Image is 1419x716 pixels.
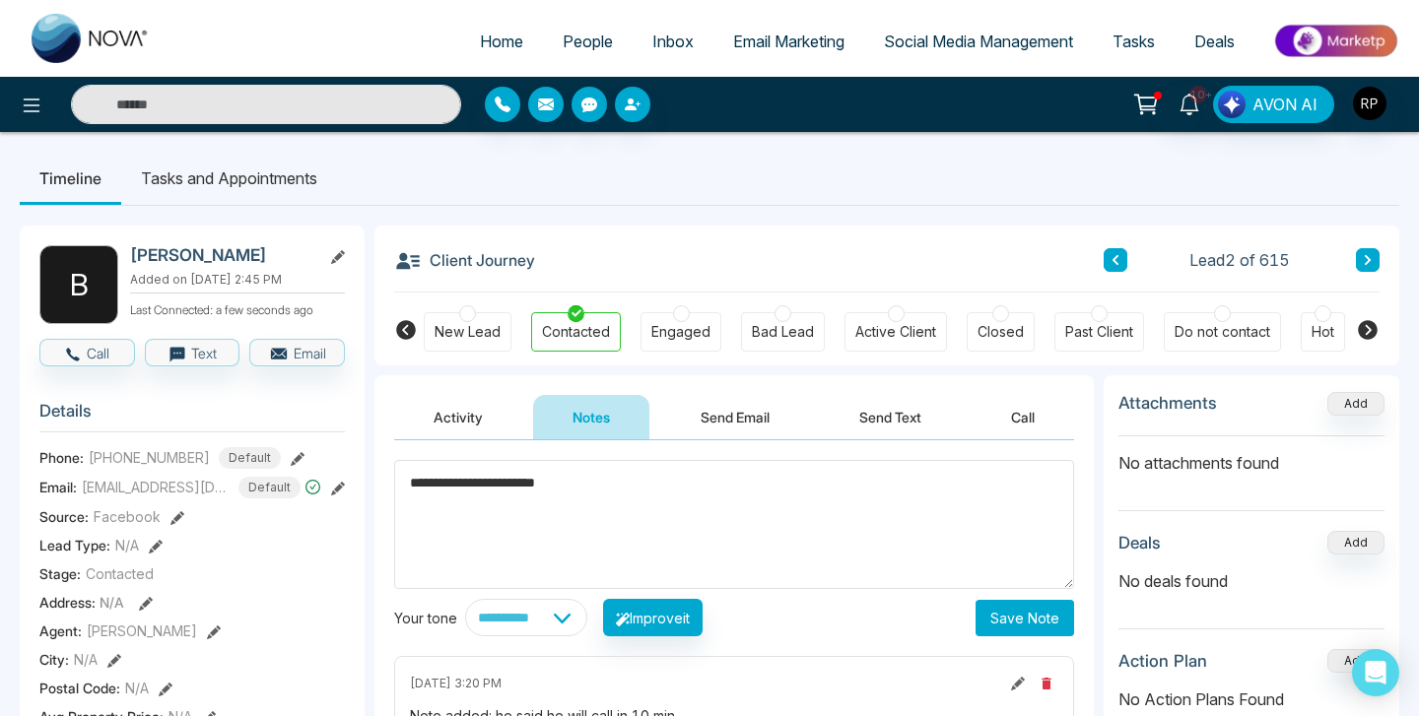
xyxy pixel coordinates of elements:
button: Add [1327,649,1385,673]
li: Tasks and Appointments [121,152,337,205]
a: Inbox [633,23,713,60]
span: Add [1327,394,1385,411]
span: N/A [115,535,139,555]
a: Deals [1175,23,1254,60]
h3: Action Plan [1118,651,1207,671]
img: User Avatar [1353,87,1386,120]
button: AVON AI [1213,86,1334,123]
p: Added on [DATE] 2:45 PM [130,271,345,289]
p: No attachments found [1118,436,1385,475]
a: 10+ [1166,86,1213,120]
div: Do not contact [1175,322,1270,342]
img: Market-place.gif [1264,19,1407,63]
div: B [39,245,118,324]
span: People [563,32,613,51]
div: Active Client [855,322,936,342]
span: Tasks [1113,32,1155,51]
div: Contacted [542,322,610,342]
span: Phone: [39,447,84,468]
button: Text [145,339,240,366]
a: Tasks [1093,23,1175,60]
p: Last Connected: a few seconds ago [130,297,345,319]
span: Lead 2 of 615 [1189,248,1290,272]
span: Inbox [652,32,694,51]
div: Closed [978,322,1024,342]
button: Email [249,339,345,366]
div: Past Client [1065,322,1133,342]
div: Open Intercom Messenger [1352,649,1399,696]
button: Call [39,339,135,366]
span: Contacted [86,563,154,584]
span: [PERSON_NAME] [87,620,197,641]
span: Email Marketing [733,32,845,51]
div: Your tone [394,608,465,628]
span: Default [219,447,281,469]
button: Add [1327,392,1385,416]
div: Hot [1312,322,1334,342]
div: Bad Lead [752,322,814,342]
span: Default [238,477,301,498]
h2: [PERSON_NAME] [130,245,313,265]
span: Agent: [39,620,82,641]
span: Postal Code : [39,678,120,698]
button: Send Text [820,395,961,439]
span: AVON AI [1252,93,1318,116]
span: Address: [39,592,124,613]
span: Facebook [94,506,161,527]
button: Save Note [976,600,1074,636]
h3: Details [39,401,345,431]
span: Deals [1194,32,1235,51]
span: 10+ [1189,86,1207,103]
span: [PHONE_NUMBER] [89,447,210,468]
span: N/A [100,594,124,611]
span: City : [39,649,69,670]
h3: Attachments [1118,393,1217,413]
button: Activity [394,395,522,439]
a: People [543,23,633,60]
span: Lead Type: [39,535,110,555]
span: Social Media Management [884,32,1073,51]
span: Source: [39,506,89,527]
button: Improveit [603,599,703,636]
p: No deals found [1118,569,1385,593]
span: Home [480,32,523,51]
span: N/A [125,678,149,698]
li: Timeline [20,152,121,205]
div: Engaged [651,322,710,342]
span: N/A [74,649,98,670]
h3: Deals [1118,533,1161,553]
button: Add [1327,531,1385,554]
button: Call [972,395,1074,439]
button: Send Email [661,395,809,439]
button: Notes [533,395,649,439]
span: [DATE] 3:20 PM [410,675,502,692]
span: Email: [39,477,77,497]
a: Home [460,23,543,60]
h3: Client Journey [394,245,535,275]
a: Email Marketing [713,23,864,60]
div: New Lead [435,322,501,342]
span: [EMAIL_ADDRESS][DOMAIN_NAME] [82,477,230,497]
img: Nova CRM Logo [32,14,150,63]
p: No Action Plans Found [1118,687,1385,711]
a: Social Media Management [864,23,1093,60]
img: Lead Flow [1218,91,1246,118]
span: Stage: [39,563,81,584]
